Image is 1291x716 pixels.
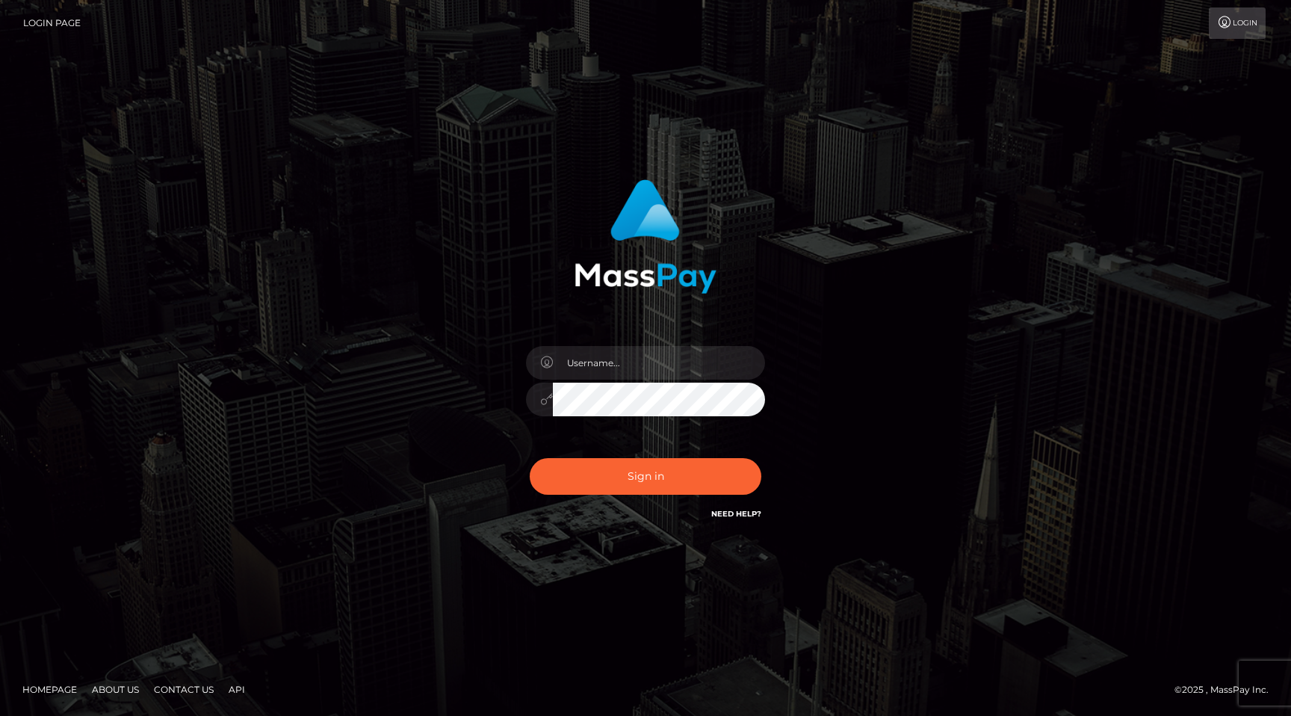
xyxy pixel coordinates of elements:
[1174,682,1280,698] div: © 2025 , MassPay Inc.
[1209,7,1266,39] a: Login
[530,458,761,495] button: Sign in
[711,509,761,519] a: Need Help?
[575,179,716,294] img: MassPay Login
[23,7,81,39] a: Login Page
[223,678,251,701] a: API
[16,678,83,701] a: Homepage
[553,346,765,380] input: Username...
[86,678,145,701] a: About Us
[148,678,220,701] a: Contact Us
